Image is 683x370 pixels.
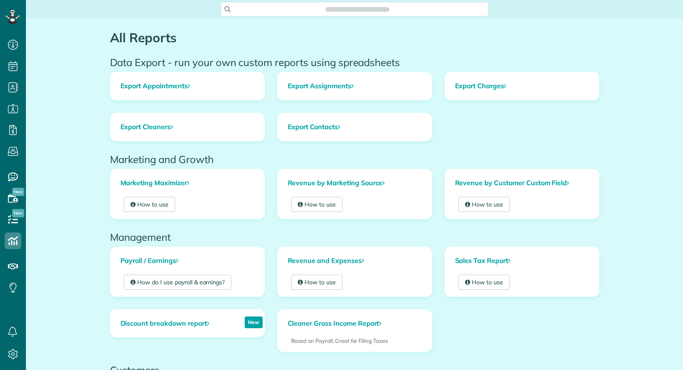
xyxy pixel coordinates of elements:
[334,5,381,13] span: Search ZenMaid…
[110,72,264,100] a: Export Appointments
[445,72,599,100] a: Export Charges
[278,310,392,337] a: Cleaner Gross Income Report
[110,154,599,165] h2: Marketing and Growth
[278,169,432,197] a: Revenue by Marketing Source
[291,337,418,345] p: Based on Payroll; Great for Filing Taxes
[12,188,24,196] span: New
[110,232,599,242] h2: Management
[12,209,24,217] span: New
[291,275,343,290] a: How to use
[110,247,264,275] a: Payroll / Earnings
[124,275,232,290] a: How do I use payroll & earnings?
[458,197,510,212] a: How to use
[445,169,599,197] a: Revenue by Customer Custom Field
[110,113,264,141] a: Export Cleaners
[278,247,432,275] a: Revenue and Expenses
[445,247,599,275] a: Sales Tax Report
[110,31,599,45] h1: All Reports
[245,316,263,328] p: New
[110,310,220,337] a: Discount breakdown report
[110,57,599,68] h2: Data Export - run your own custom reports using spreadsheets
[458,275,510,290] a: How to use
[110,169,264,197] a: Marketing Maximizer
[278,72,432,100] a: Export Assignments
[291,197,343,212] a: How to use
[124,197,176,212] a: How to use
[278,113,432,141] a: Export Contacts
